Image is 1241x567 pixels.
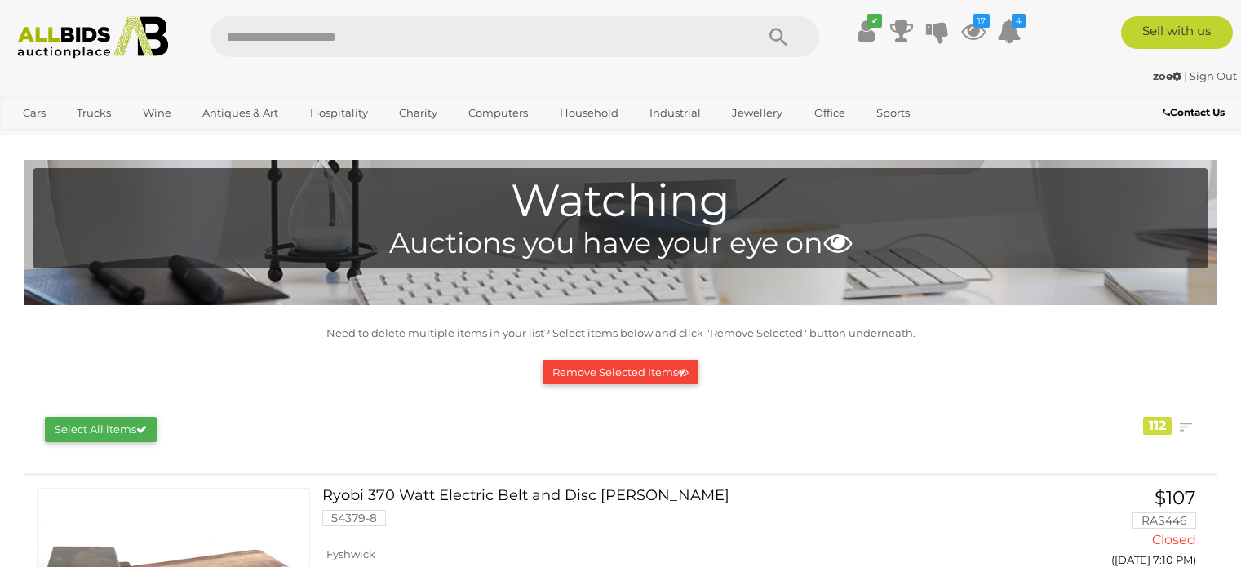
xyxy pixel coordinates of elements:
[997,16,1022,46] a: 4
[1184,69,1187,82] span: |
[721,100,793,126] a: Jewellery
[12,100,56,126] a: Cars
[853,16,878,46] a: ✔
[1121,16,1233,49] a: Sell with us
[973,14,990,28] i: 17
[458,100,539,126] a: Computers
[961,16,986,46] a: 17
[299,100,379,126] a: Hospitality
[388,100,448,126] a: Charity
[1153,69,1181,82] strong: zoe
[9,16,177,59] img: Allbids.com.au
[1190,69,1237,82] a: Sign Out
[335,488,1005,538] a: Ryobi 370 Watt Electric Belt and Disc [PERSON_NAME] 54379-8
[66,100,122,126] a: Trucks
[867,14,882,28] i: ✔
[804,100,856,126] a: Office
[1163,104,1229,122] a: Contact Us
[543,360,698,385] button: Remove Selected Items
[738,16,819,57] button: Search
[866,100,920,126] a: Sports
[1155,486,1196,509] span: $107
[33,324,1208,343] p: Need to delete multiple items in your list? Select items below and click "Remove Selected" button...
[1163,106,1225,118] b: Contact Us
[192,100,289,126] a: Antiques & Art
[549,100,629,126] a: Household
[132,100,182,126] a: Wine
[1012,14,1026,28] i: 4
[41,228,1200,259] h4: Auctions you have your eye on
[1143,417,1172,435] div: 112
[1153,69,1184,82] a: zoe
[639,100,711,126] a: Industrial
[45,417,157,442] button: Select All items
[12,126,149,153] a: [GEOGRAPHIC_DATA]
[41,176,1200,226] h1: Watching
